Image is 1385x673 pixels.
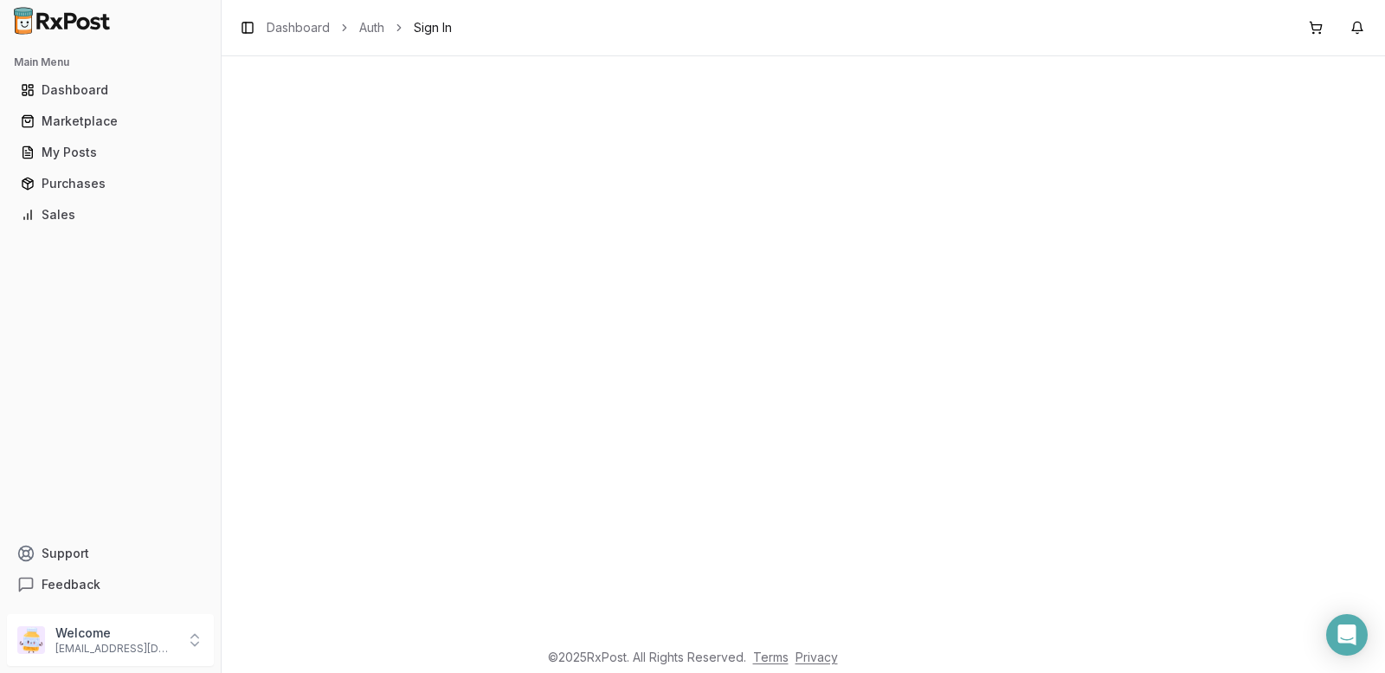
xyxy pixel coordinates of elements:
a: Sales [14,199,207,230]
h2: Main Menu [14,55,207,69]
button: Marketplace [7,107,214,135]
span: Sign In [414,19,452,36]
img: RxPost Logo [7,7,118,35]
a: Dashboard [14,74,207,106]
button: Dashboard [7,76,214,104]
button: Feedback [7,569,214,600]
p: [EMAIL_ADDRESS][DOMAIN_NAME] [55,642,176,656]
a: Marketplace [14,106,207,137]
div: Marketplace [21,113,200,130]
button: Sales [7,201,214,229]
a: Terms [753,650,789,664]
button: Support [7,538,214,569]
div: Open Intercom Messenger [1326,614,1368,656]
button: Purchases [7,170,214,197]
div: Purchases [21,175,200,192]
a: Privacy [796,650,838,664]
a: Purchases [14,168,207,199]
img: User avatar [17,626,45,654]
a: Auth [359,19,384,36]
a: My Posts [14,137,207,168]
div: Dashboard [21,81,200,99]
span: Feedback [42,576,100,593]
nav: breadcrumb [267,19,452,36]
div: My Posts [21,144,200,161]
button: My Posts [7,139,214,166]
div: Sales [21,206,200,223]
p: Welcome [55,624,176,642]
a: Dashboard [267,19,330,36]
